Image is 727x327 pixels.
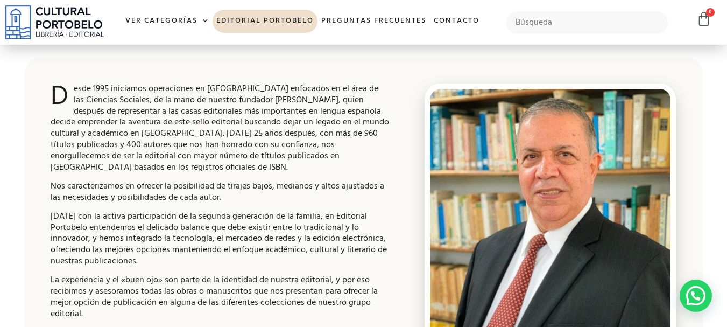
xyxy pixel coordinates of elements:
span: D [51,84,68,110]
p: esde 1995 iniciamos operaciones en [GEOGRAPHIC_DATA] enfocados en el área de las Ciencias Sociale... [51,84,390,173]
a: Contacto [430,10,483,33]
input: Búsqueda [506,11,668,34]
a: Preguntas frecuentes [317,10,430,33]
p: Nos caracterizamos en ofrecer la posibilidad de tirajes bajos, medianos y altos ajustados a las n... [51,181,390,204]
span: 0 [706,8,715,17]
a: 0 [696,11,711,27]
p: La experiencia y el «buen ojo» son parte de la identidad de nuestra editorial, y por eso recibimo... [51,275,390,319]
p: [DATE] con la activa participación de la segunda generación de la familia, en Editorial Portobelo... [51,211,390,267]
a: Ver Categorías [122,10,213,33]
a: Editorial Portobelo [213,10,317,33]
